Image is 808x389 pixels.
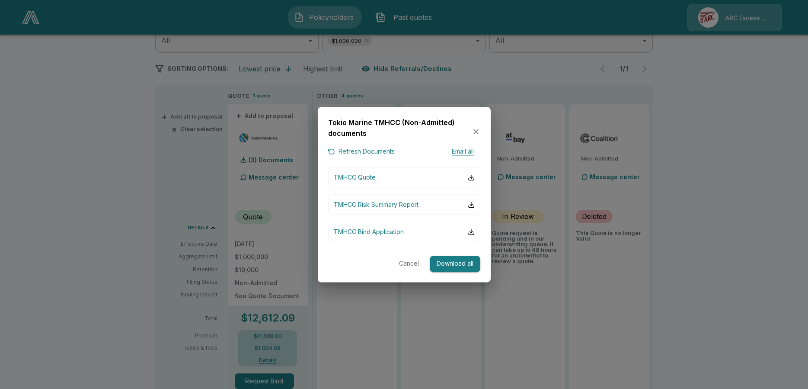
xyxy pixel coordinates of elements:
[328,146,395,157] button: Refresh Documents
[328,222,480,242] button: TMHCC Bind Application
[328,167,480,188] button: TMHCC Quote
[328,195,480,215] button: TMHCC Risk Summary Report
[334,228,404,237] p: TMHCC Bind Application
[446,146,480,157] button: Email all
[334,200,418,209] p: TMHCC Risk Summary Report
[334,173,376,182] p: TMHCC Quote
[328,117,472,139] h6: Tokio Marine TMHCC (Non-Admitted) documents
[430,256,480,272] button: Download all
[395,256,423,272] button: Cancel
